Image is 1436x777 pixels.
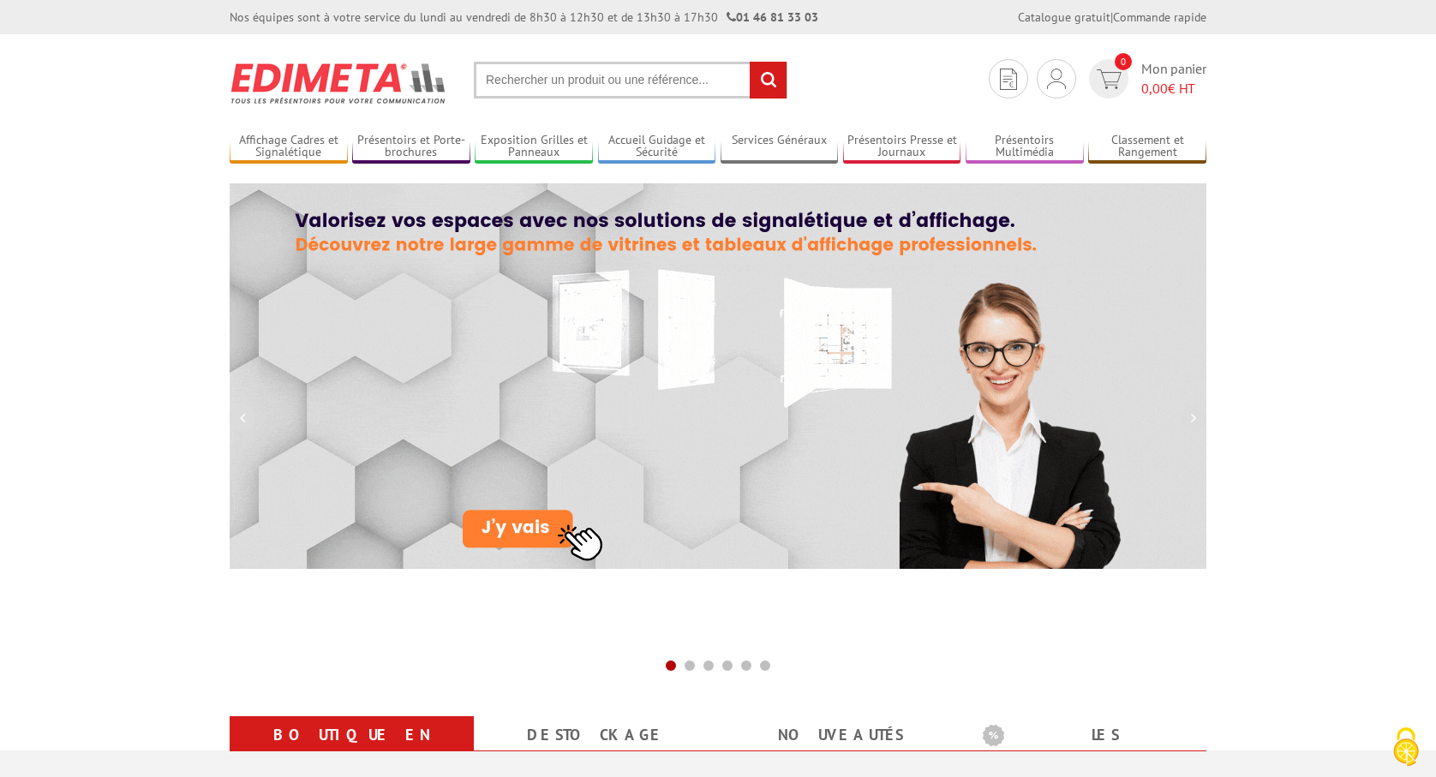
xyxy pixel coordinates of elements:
[1113,9,1206,25] a: Commande rapide
[598,133,716,161] a: Accueil Guidage et Sécurité
[721,133,839,161] a: Services Généraux
[843,133,961,161] a: Présentoirs Presse et Journaux
[1141,59,1206,99] span: Mon panier
[739,720,942,750] a: nouveautés
[230,51,448,115] img: Présentoir, panneau, stand - Edimeta - PLV, affichage, mobilier bureau, entreprise
[983,720,1197,754] b: Les promotions
[750,62,787,99] input: rechercher
[1141,79,1206,99] span: € HT
[1085,59,1206,99] a: devis rapide 0 Mon panier 0,00€ HT
[230,9,818,26] div: Nos équipes sont à votre service du lundi au vendredi de 8h30 à 12h30 et de 13h30 à 17h30
[1018,9,1110,25] a: Catalogue gratuit
[1018,9,1206,26] div: |
[494,720,697,750] a: Destockage
[1376,719,1436,777] button: Cookies (fenêtre modale)
[1141,80,1168,97] span: 0,00
[1115,53,1132,70] span: 0
[1047,69,1066,89] img: devis rapide
[230,133,348,161] a: Affichage Cadres et Signalétique
[966,133,1084,161] a: Présentoirs Multimédia
[474,62,787,99] input: Rechercher un produit ou une référence...
[1385,726,1427,768] img: Cookies (fenêtre modale)
[475,133,593,161] a: Exposition Grilles et Panneaux
[1000,69,1017,90] img: devis rapide
[727,9,818,25] strong: 01 46 81 33 03
[352,133,470,161] a: Présentoirs et Porte-brochures
[1088,133,1206,161] a: Classement et Rangement
[1097,69,1122,89] img: devis rapide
